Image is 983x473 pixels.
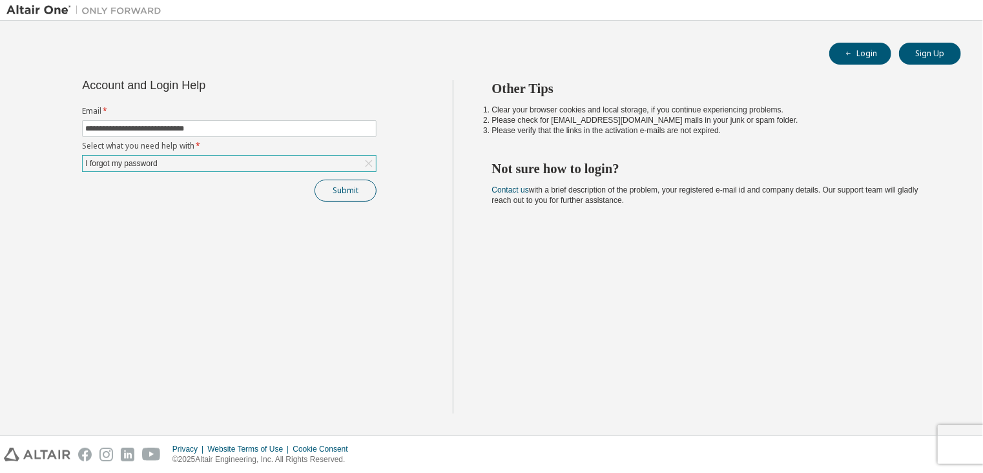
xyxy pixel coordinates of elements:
[492,185,918,205] span: with a brief description of the problem, your registered e-mail id and company details. Our suppo...
[99,448,113,461] img: instagram.svg
[293,444,355,454] div: Cookie Consent
[172,444,207,454] div: Privacy
[172,454,356,465] p: © 2025 Altair Engineering, Inc. All Rights Reserved.
[4,448,70,461] img: altair_logo.svg
[492,115,938,125] li: Please check for [EMAIL_ADDRESS][DOMAIN_NAME] mails in your junk or spam folder.
[6,4,168,17] img: Altair One
[83,156,376,171] div: I forgot my password
[492,185,529,194] a: Contact us
[82,141,377,151] label: Select what you need help with
[492,80,938,97] h2: Other Tips
[829,43,891,65] button: Login
[315,180,377,202] button: Submit
[83,156,159,171] div: I forgot my password
[492,105,938,115] li: Clear your browser cookies and local storage, if you continue experiencing problems.
[899,43,961,65] button: Sign Up
[207,444,293,454] div: Website Terms of Use
[142,448,161,461] img: youtube.svg
[78,448,92,461] img: facebook.svg
[82,106,377,116] label: Email
[121,448,134,461] img: linkedin.svg
[492,160,938,177] h2: Not sure how to login?
[492,125,938,136] li: Please verify that the links in the activation e-mails are not expired.
[82,80,318,90] div: Account and Login Help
